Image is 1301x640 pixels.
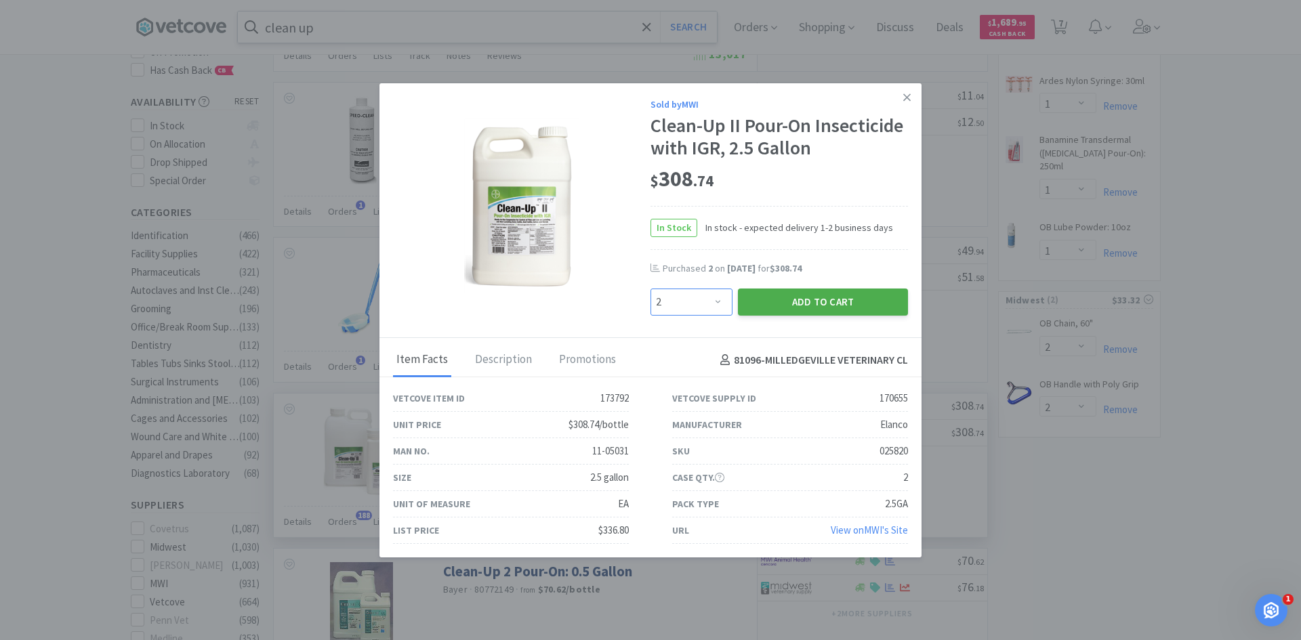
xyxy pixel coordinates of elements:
[1255,594,1287,626] iframe: Intercom live chat
[672,470,724,485] div: Case Qty.
[590,469,629,486] div: 2.5 gallon
[598,522,629,538] div: $336.80
[708,262,713,274] span: 2
[738,289,908,316] button: Add to Cart
[672,496,719,511] div: Pack Type
[393,470,411,485] div: Size
[393,391,465,406] div: Vetcove Item ID
[1283,594,1294,605] span: 1
[727,262,756,274] span: [DATE]
[697,220,893,235] span: In stock - expected delivery 1-2 business days
[672,523,689,538] div: URL
[650,165,714,192] span: 308
[569,417,629,433] div: $308.74/bottle
[880,443,908,459] div: 025820
[393,496,470,511] div: Unit of Measure
[672,444,690,458] div: SKU
[903,469,908,486] div: 2
[393,444,430,458] div: Man No.
[831,524,908,536] a: View onMWI's Site
[650,171,659,190] span: $
[650,114,908,160] div: Clean-Up II Pour-On Insecticide with IGR, 2.5 Gallon
[672,391,756,406] div: Vetcove Supply ID
[672,417,742,432] div: Manufacturer
[651,219,697,236] span: In Stock
[393,523,439,538] div: List Price
[770,262,802,274] span: $308.74
[472,343,535,377] div: Description
[650,97,908,112] div: Sold by MWI
[592,443,629,459] div: 11-05031
[600,390,629,406] div: 173792
[464,118,579,294] img: 9ac8466601aa442090797549606e64da_170655.png
[715,351,908,369] h4: 81096 - MILLEDGEVILLE VETERINARY CL
[663,262,908,276] div: Purchased on for
[880,390,908,406] div: 170655
[556,343,619,377] div: Promotions
[880,417,908,433] div: Elanco
[393,343,451,377] div: Item Facts
[618,496,629,512] div: EA
[885,496,908,512] div: 2.5GA
[393,417,441,432] div: Unit Price
[693,171,714,190] span: . 74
